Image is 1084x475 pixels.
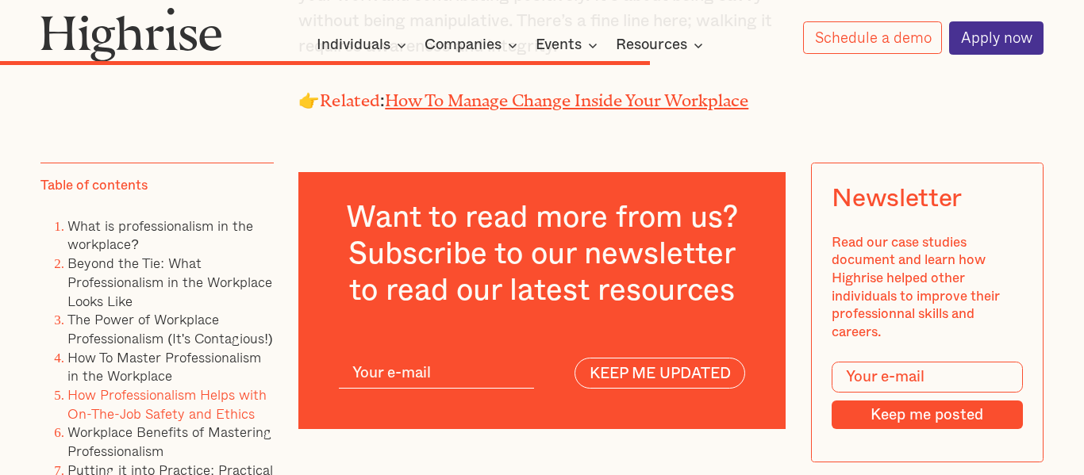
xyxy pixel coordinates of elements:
div: Resources [616,36,687,55]
input: Your e-mail [832,362,1022,392]
a: Schedule a demo [803,21,943,55]
div: Newsletter [832,184,962,213]
a: What is professionalism in the workplace? [67,214,253,255]
input: KEEP ME UPDATED [575,358,744,389]
h3: Want to read more from us? Subscribe to our newsletter to read our latest resources [339,199,744,308]
form: Modal Form [832,362,1022,429]
a: Beyond the Tie: What Professionalism in the Workplace Looks Like [67,252,272,311]
div: Events [536,36,582,55]
div: Events [536,36,602,55]
p: 👉 : [298,83,786,114]
input: Keep me posted [832,400,1022,429]
div: Individuals [317,36,411,55]
div: Resources [616,36,708,55]
img: Highrise logo [40,7,221,62]
input: Your e-mail [339,358,534,389]
a: Workplace Benefits of Mastering Professionalism [67,421,271,462]
div: Individuals [317,36,390,55]
div: Read our case studies document and learn how Highrise helped other individuals to improve their p... [832,233,1022,341]
a: How Professionalism Helps with On-The-Job Safety and Ethics [67,384,267,424]
a: Apply now [949,21,1044,55]
a: The Power of Workplace Professionalism (It's Contagious!) [67,308,272,349]
form: current-ascender-article-subscribe-form [339,358,744,389]
a: How To Master Professionalism in the Workplace [67,346,261,386]
div: Companies [425,36,502,55]
strong: Related [320,90,380,102]
a: How To Manage Change Inside Your Workplace [385,90,748,102]
div: Companies [425,36,522,55]
div: Table of contents [40,177,148,195]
